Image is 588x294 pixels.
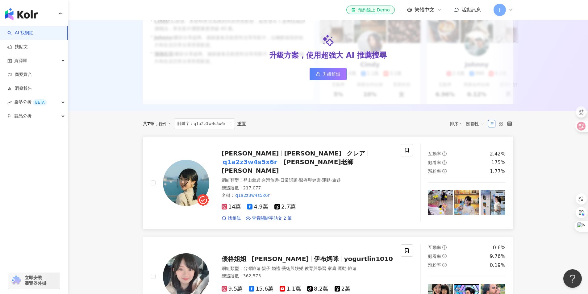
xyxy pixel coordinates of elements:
img: logo [5,8,38,20]
div: 升級方案，使用超強大 AI 推薦搜尋 [269,50,386,61]
span: · [279,178,280,183]
span: 4.9萬 [247,204,268,210]
span: 漲粉率 [428,263,441,267]
span: 互動率 [428,245,441,250]
span: question-circle [442,169,447,173]
span: [PERSON_NAME] [284,150,341,157]
div: 共 筆 [143,121,155,126]
span: 名稱 ： [222,192,271,199]
span: question-circle [442,160,447,165]
span: [PERSON_NAME]老師 [284,158,353,166]
span: 1.1萬 [280,286,301,292]
span: 關聯性 [466,119,485,129]
div: 網紅類型 ： [222,266,394,272]
span: 親子 [262,266,270,271]
a: 預約線上 Demo [346,6,394,14]
span: 14萬 [222,204,241,210]
span: [PERSON_NAME] [252,255,309,263]
span: 登山攀岩 [243,178,261,183]
span: 趨勢分析 [14,95,47,109]
span: 觀看率 [428,254,441,259]
div: 9.76% [490,253,506,260]
a: 查看關鍵字貼文 2 筆 [246,215,292,222]
span: J [499,6,500,13]
span: [PERSON_NAME] [222,167,279,174]
span: yogurtlin1010 [344,255,393,263]
img: KOL Avatar [163,160,209,206]
img: post-image [454,190,479,215]
span: [PERSON_NAME] [222,150,279,157]
a: 找貼文 [7,44,28,50]
a: chrome extension立即安裝 瀏覽器外掛 [8,272,60,289]
span: question-circle [442,254,447,258]
span: クレア [347,150,365,157]
span: 藝術與娛樂 [282,266,303,271]
span: 漲粉率 [428,169,441,174]
span: 旅遊 [348,266,357,271]
span: 互動率 [428,151,441,156]
span: 伊布媽咪 [314,255,339,263]
img: post-image [428,190,453,215]
img: chrome extension [10,275,22,285]
a: 洞察報告 [7,85,32,92]
a: KOL Avatar[PERSON_NAME][PERSON_NAME]クレアq1a2z3w4s5x6r[PERSON_NAME]老師[PERSON_NAME]網紅類型：登山攀岩·台灣旅遊·日常... [143,136,513,229]
div: 重置 [237,121,246,126]
span: 查看關鍵字貼文 2 筆 [252,215,292,222]
span: 婚禮 [272,266,280,271]
div: BETA [33,99,47,106]
img: post-image [481,190,506,215]
span: 台灣旅遊 [243,266,261,271]
span: rise [7,100,12,105]
span: 運動 [338,266,346,271]
span: · [261,178,262,183]
span: 教育與學習 [305,266,326,271]
div: 排序： [450,119,488,129]
span: 旅遊 [332,178,341,183]
a: 商案媒合 [7,72,32,78]
div: 0.6% [493,244,506,251]
a: searchAI 找網紅 [7,30,33,36]
div: 總追蹤數 ： 217,077 [222,185,394,191]
div: 1.77% [490,168,506,175]
span: 運動 [322,178,331,183]
span: 醫療與健康 [299,178,321,183]
span: 2.7萬 [274,204,296,210]
span: 15.6萬 [249,286,273,292]
div: 總追蹤數 ： 362,575 [222,273,394,279]
span: 資源庫 [14,54,27,68]
mark: q1a2z3w4s5x6r [222,157,278,167]
span: 關鍵字：q1a2z3w4s5x6r [174,118,235,129]
span: · [270,266,272,271]
span: 找相似 [228,215,241,222]
a: 升級解鎖 [310,68,347,80]
span: 競品分析 [14,109,31,123]
span: · [298,178,299,183]
div: 2.42% [490,151,506,157]
span: 立即安裝 瀏覽器外掛 [25,275,46,286]
iframe: Help Scout Beacon - Open [563,269,582,288]
span: 台灣旅遊 [262,178,279,183]
span: 日常話題 [280,178,298,183]
span: 家庭 [328,266,336,271]
a: 找相似 [222,215,241,222]
span: 條件 ： [154,121,172,126]
span: question-circle [442,151,447,156]
span: 8.2萬 [307,286,328,292]
div: 175% [491,159,506,166]
span: · [346,266,348,271]
div: 網紅類型 ： [222,177,394,184]
div: 預約線上 Demo [351,7,390,13]
span: · [321,178,322,183]
div: 0.19% [490,262,506,269]
span: question-circle [442,263,447,267]
span: · [336,266,338,271]
span: 優格姐姐 [222,255,246,263]
span: 9.5萬 [222,286,243,292]
span: 升級解鎖 [323,72,340,77]
span: question-circle [442,245,447,250]
span: · [280,266,281,271]
span: 活動訊息 [461,7,481,13]
span: 7 [147,121,150,126]
span: 繁體中文 [415,6,434,13]
span: · [326,266,327,271]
